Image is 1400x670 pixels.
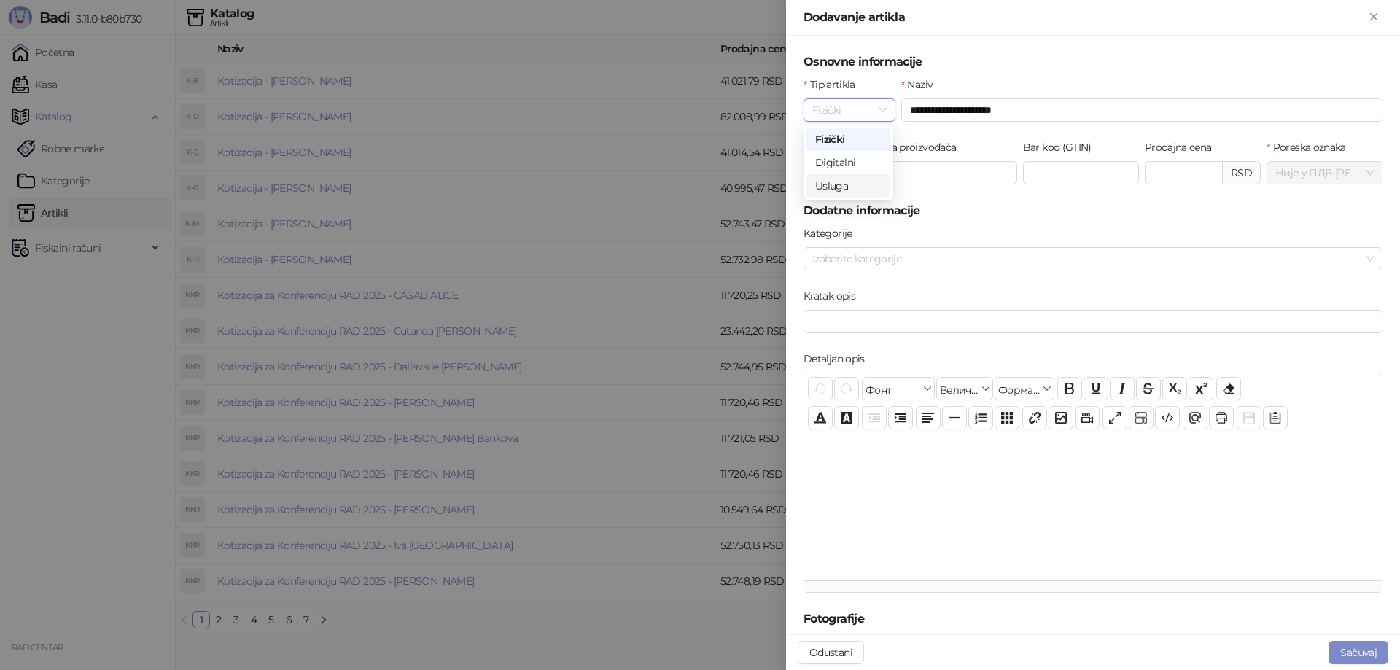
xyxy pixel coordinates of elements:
[1216,377,1241,400] button: Уклони формат
[1057,377,1082,400] button: Подебљано
[968,406,993,429] button: Листа
[876,161,1017,184] input: Šifra proizvođača
[1145,139,1221,155] label: Prodajna cena
[1102,406,1127,429] button: Приказ преко целог екрана
[901,77,942,93] label: Naziv
[804,351,874,367] label: Detaljan opis
[804,53,1382,71] h5: Osnovne informacije
[804,225,861,241] label: Kategorije
[1223,161,1261,184] div: RSD
[1237,406,1261,429] button: Сачувај
[1022,406,1047,429] button: Веза
[1075,406,1100,429] button: Видео
[995,406,1019,429] button: Табела
[901,98,1382,122] input: Naziv
[804,610,1382,628] h5: Fotografije
[1183,406,1207,429] button: Преглед
[1084,377,1108,400] button: Подвучено
[808,406,833,429] button: Боја текста
[876,139,965,155] label: Šifra proizvođača
[804,202,1382,219] h5: Dodatne informacije
[1267,139,1355,155] label: Poreska oznaka
[862,377,935,400] button: Фонт
[1136,377,1161,400] button: Прецртано
[815,155,882,171] div: Digitalni
[1365,9,1382,26] button: Zatvori
[1189,377,1213,400] button: Експонент
[1329,641,1388,664] button: Sačuvaj
[1110,377,1135,400] button: Искошено
[815,178,882,194] div: Usluga
[804,9,1365,26] div: Dodavanje artikla
[834,377,859,400] button: Понови
[888,406,913,429] button: Увлачење
[798,641,864,664] button: Odustani
[995,377,1054,400] button: Формати
[916,406,941,429] button: Поравнање
[1129,406,1154,429] button: Прикажи блокове
[862,406,887,429] button: Извлачење
[1023,139,1100,155] label: Bar kod (GTIN)
[804,310,1382,333] input: Kratak opis
[808,377,833,400] button: Поврати
[1162,377,1187,400] button: Индексирано
[936,377,993,400] button: Величина
[815,131,882,147] div: Fizički
[1263,406,1288,429] button: Шаблон
[834,406,859,429] button: Боја позадине
[812,99,887,121] span: Fizički
[1155,406,1180,429] button: Приказ кода
[804,288,864,304] label: Kratak opis
[942,406,967,429] button: Хоризонтална линија
[1209,406,1234,429] button: Штампај
[1023,161,1139,184] input: Bar kod (GTIN)
[1275,162,1374,184] span: Није у ПДВ - [PERSON_NAME] ( 0,00 %)
[804,77,864,93] label: Tip artikla
[1049,406,1073,429] button: Слика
